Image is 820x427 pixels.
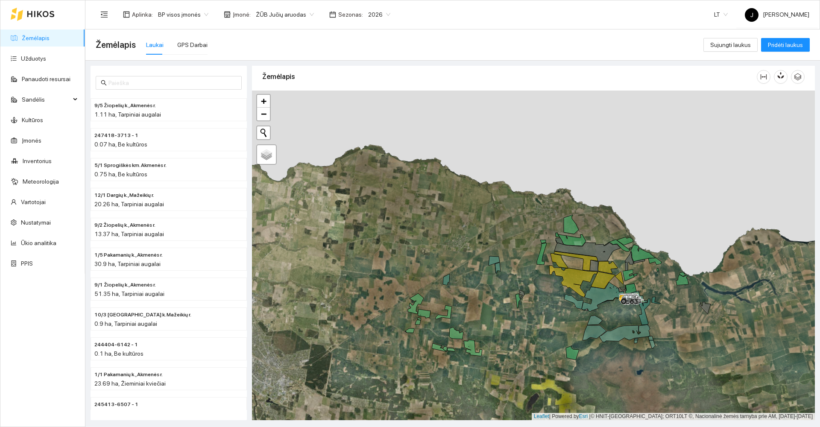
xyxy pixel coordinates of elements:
[94,161,167,170] span: 5/1 Sprogiškės km. Akmenės r.
[710,40,751,50] span: Sujungti laukus
[256,8,314,21] span: ŽŪB Jučių aruodas
[257,145,276,164] a: Layers
[714,8,728,21] span: LT
[338,10,363,19] span: Sezonas :
[257,95,270,108] a: Zoom in
[21,219,51,226] a: Nustatymai
[22,117,43,123] a: Kultūros
[233,10,251,19] span: Įmonė :
[94,171,147,178] span: 0.75 ha, Be kultūros
[108,78,237,88] input: Paieška
[261,108,266,119] span: −
[257,108,270,120] a: Zoom out
[94,380,166,387] span: 23.69 ha, Žieminiai kviečiai
[94,341,138,349] span: 244404-6142 - 1
[96,6,113,23] button: menu-fold
[768,40,803,50] span: Pridėti laukus
[757,70,770,84] button: column-width
[257,126,270,139] button: Initiate a new search
[21,55,46,62] a: Užduotys
[261,96,266,106] span: +
[21,260,33,267] a: PPIS
[761,38,810,52] button: Pridėti laukus
[101,80,107,86] span: search
[94,260,161,267] span: 30.9 ha, Tarpiniai augalai
[146,40,164,50] div: Laukai
[589,413,591,419] span: |
[23,178,59,185] a: Meteorologija
[750,8,753,22] span: J
[94,132,138,140] span: 247418-3713 - 1
[94,111,161,118] span: 1.11 ha, Tarpiniai augalai
[262,64,757,89] div: Žemėlapis
[22,137,41,144] a: Įmonės
[703,41,758,48] a: Sujungti laukus
[745,11,809,18] span: [PERSON_NAME]
[94,141,147,148] span: 0.07 ha, Be kultūros
[94,251,163,259] span: 1/5 Pakamanių k., Akmenės r.
[703,38,758,52] button: Sujungti laukus
[94,191,154,199] span: 12/1 Dargių k., Mažeikių r.
[94,311,191,319] span: 10/3 Kalniškių k. Mažeikių r.
[21,199,46,205] a: Vartotojai
[158,8,208,21] span: BP visos įmonės
[94,201,164,208] span: 20.26 ha, Tarpiniai augalai
[96,38,136,52] span: Žemėlapis
[329,11,336,18] span: calendar
[132,10,153,19] span: Aplinka :
[22,91,70,108] span: Sandėlis
[368,8,390,21] span: 2026
[22,35,50,41] a: Žemėlapis
[532,413,815,420] div: | Powered by © HNIT-[GEOGRAPHIC_DATA]; ORT10LT ©, Nacionalinė žemės tarnyba prie AM, [DATE]-[DATE]
[94,281,156,289] span: 9/1 Žiopelių k., Akmenės r.
[534,413,549,419] a: Leaflet
[177,40,208,50] div: GPS Darbai
[21,240,56,246] a: Ūkio analitika
[23,158,52,164] a: Inventorius
[94,290,164,297] span: 51.35 ha, Tarpiniai augalai
[94,221,155,229] span: 9/2 Žiopelių k., Akmenės r.
[94,350,143,357] span: 0.1 ha, Be kultūros
[94,371,163,379] span: 1/1 Pakamanių k., Akmenės r.
[94,320,157,327] span: 0.9 ha, Tarpiniai augalai
[22,76,70,82] a: Panaudoti resursai
[94,401,138,409] span: 245413-6507 - 1
[579,413,588,419] a: Esri
[123,11,130,18] span: layout
[757,73,770,80] span: column-width
[94,231,164,237] span: 13.37 ha, Tarpiniai augalai
[761,41,810,48] a: Pridėti laukus
[100,11,108,18] span: menu-fold
[94,102,156,110] span: 9/5 Žiopelių k., Akmenės r.
[224,11,231,18] span: shop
